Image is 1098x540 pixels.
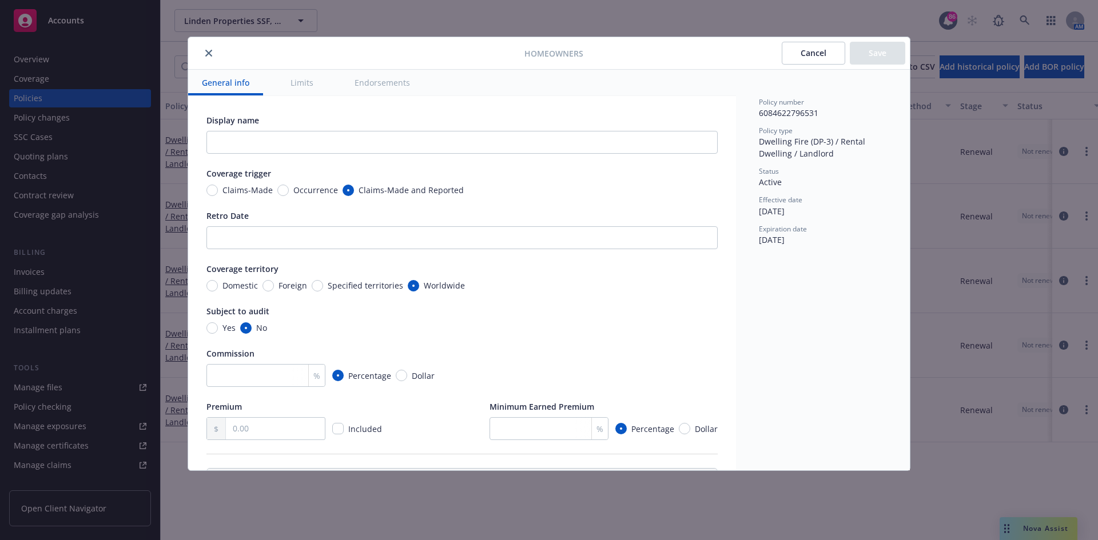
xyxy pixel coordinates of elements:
[695,423,718,435] span: Dollar
[328,279,403,291] span: Specified territories
[222,279,258,291] span: Domestic
[615,423,627,434] input: Percentage
[206,348,254,359] span: Commission
[206,115,259,126] span: Display name
[206,322,218,334] input: Yes
[759,166,779,176] span: Status
[206,168,271,179] span: Coverage trigger
[240,322,252,334] input: No
[596,423,603,435] span: %
[202,46,216,60] button: close
[279,279,307,291] span: Foreign
[226,418,325,439] input: 0.00
[524,47,583,59] span: Homeowners
[679,423,690,434] input: Dollar
[759,206,785,217] span: [DATE]
[759,234,785,245] span: [DATE]
[348,423,382,434] span: Included
[312,280,323,291] input: Specified territories
[262,280,274,291] input: Foreign
[341,70,424,95] button: Endorsements
[348,370,391,382] span: Percentage
[759,126,793,135] span: Policy type
[759,177,782,187] span: Active
[207,469,411,486] th: Limits
[256,322,267,334] span: No
[222,184,273,196] span: Claims-Made
[396,370,407,381] input: Dollar
[759,107,818,118] span: 6084622796531
[759,224,807,234] span: Expiration date
[277,70,327,95] button: Limits
[408,280,419,291] input: Worldwide
[490,401,594,412] span: Minimum Earned Premium
[206,263,279,274] span: Coverage territory
[206,210,249,221] span: Retro Date
[424,279,465,291] span: Worldwide
[313,370,320,382] span: %
[782,42,845,65] button: Cancel
[759,136,868,159] span: Dwelling Fire (DP-3) / Rental Dwelling / Landlord
[293,184,338,196] span: Occurrence
[343,185,354,196] input: Claims-Made and Reported
[631,423,674,435] span: Percentage
[222,322,236,334] span: Yes
[206,306,269,317] span: Subject to audit
[759,195,802,205] span: Effective date
[412,370,435,382] span: Dollar
[759,97,804,107] span: Policy number
[206,280,218,291] input: Domestic
[359,184,464,196] span: Claims-Made and Reported
[206,401,242,412] span: Premium
[277,185,289,196] input: Occurrence
[467,469,717,486] th: Amount
[188,70,263,95] button: General info
[206,185,218,196] input: Claims-Made
[332,370,344,381] input: Percentage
